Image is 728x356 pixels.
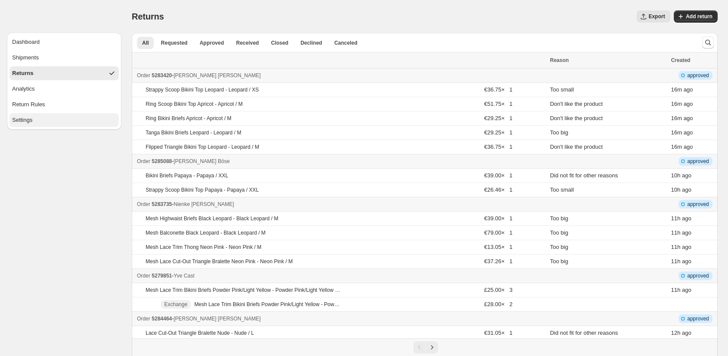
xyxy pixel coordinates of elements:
[146,115,231,122] p: Ring Bikini Briefs Apricot - Apricot / M
[671,258,680,265] time: Sunday, September 14, 2025 at 10:03:09 PM
[174,72,261,78] span: [PERSON_NAME] [PERSON_NAME]
[200,39,224,46] span: Approved
[132,338,718,356] nav: Pagination
[152,316,172,322] span: 5284464
[484,86,512,93] span: €36.75 × 1
[146,129,241,136] p: Tanga Bikini Briefs Leopard - Leopard / M
[174,316,261,322] span: [PERSON_NAME] [PERSON_NAME]
[671,144,682,150] time: Monday, September 15, 2025 at 8:39:26 AM
[146,258,293,265] p: Mesh Lace Cut-Out Triangle Bralette Neon Pink - Neon Pink / M
[146,186,259,193] p: Strappy Scoop Bikini Top Papaya - Papaya / XXL
[10,51,119,65] button: Shipments
[668,212,718,226] td: ago
[668,169,718,183] td: ago
[12,38,40,46] div: Dashboard
[12,85,35,93] div: Analytics
[668,326,718,340] td: ago
[10,66,119,80] button: Returns
[671,129,682,136] time: Monday, September 15, 2025 at 8:39:26 AM
[547,140,668,154] td: Don't like the product
[550,57,569,63] span: Reason
[146,172,228,179] p: Bikini Briefs Papaya - Papaya / XXL
[137,314,545,323] div: -
[146,287,341,294] p: Mesh Lace Trim Bikini Briefs Powder Pink/Light Yellow - Powder Pink/Light Yellow / S
[547,255,668,269] td: Too big
[637,10,670,23] button: Export
[687,272,709,279] span: approved
[137,71,545,80] div: -
[10,98,119,111] button: Return Rules
[334,39,357,46] span: Canceled
[674,10,718,23] button: Add return
[668,83,718,97] td: ago
[12,116,32,124] div: Settings
[484,129,512,136] span: €29.25 × 1
[484,144,512,150] span: €36.75 × 1
[668,183,718,197] td: ago
[426,341,438,353] button: Next
[547,226,668,240] td: Too big
[152,72,172,78] span: 5283420
[668,140,718,154] td: ago
[671,244,680,250] time: Sunday, September 14, 2025 at 10:03:09 PM
[668,97,718,111] td: ago
[132,12,164,21] span: Returns
[146,144,259,150] p: Flipped Triangle Bikini Top Leopard - Leopard / M
[671,287,680,293] time: Sunday, September 14, 2025 at 9:29:53 PM
[142,39,149,46] span: All
[668,283,718,297] td: ago
[686,13,712,20] span: Add return
[146,86,259,93] p: Strappy Scoop Bikini Top Leopard - Leopard / XS
[484,244,512,250] span: €13.05 × 1
[10,113,119,127] button: Settings
[10,35,119,49] button: Dashboard
[146,330,254,336] p: Lace Cut-Out Triangle Bralette Nude - Nude / L
[152,273,172,279] span: 5279851
[484,301,512,307] span: £28.00 × 2
[146,229,266,236] p: Mesh Balconette Black Leopard - Black Leopard / M
[236,39,259,46] span: Received
[649,13,665,20] span: Export
[484,287,512,293] span: £25.00 × 3
[137,158,150,164] span: Order
[547,212,668,226] td: Too big
[146,215,278,222] p: Mesh Highwaist Briefs Black Leopard - Black Leopard / M
[484,172,512,179] span: €39.00 × 1
[687,315,709,322] span: approved
[687,72,709,79] span: approved
[547,240,668,255] td: Too big
[547,183,668,197] td: Too small
[671,101,682,107] time: Monday, September 15, 2025 at 8:39:26 AM
[668,226,718,240] td: ago
[671,86,682,93] time: Monday, September 15, 2025 at 8:39:26 AM
[547,326,668,340] td: Did not fit for other reasons
[137,201,150,207] span: Order
[702,36,714,49] button: Search and filter results
[671,172,680,179] time: Sunday, September 14, 2025 at 11:24:06 PM
[668,126,718,140] td: ago
[164,301,187,308] span: Exchange
[547,126,668,140] td: Too big
[484,229,512,236] span: €79.00 × 1
[12,100,45,109] div: Return Rules
[484,258,512,265] span: €37.26 × 1
[484,330,512,336] span: €31.05 × 1
[137,157,545,166] div: -
[484,186,512,193] span: €26.46 × 1
[668,111,718,126] td: ago
[547,111,668,126] td: Don't like the product
[671,57,690,63] span: Created
[152,158,172,164] span: 5285088
[300,39,322,46] span: Declined
[152,201,172,207] span: 5283735
[174,201,234,207] span: Nienke [PERSON_NAME]
[484,215,512,222] span: €39.00 × 1
[547,97,668,111] td: Don't like the product
[671,115,682,121] time: Monday, September 15, 2025 at 8:39:26 AM
[671,229,680,236] time: Sunday, September 14, 2025 at 10:03:09 PM
[161,39,187,46] span: Requested
[547,169,668,183] td: Did not fit for other reasons
[146,101,243,108] p: Ring Scoop Bikini Top Apricot - Apricot / M
[484,115,512,121] span: €29.25 × 1
[174,158,230,164] span: [PERSON_NAME] Böse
